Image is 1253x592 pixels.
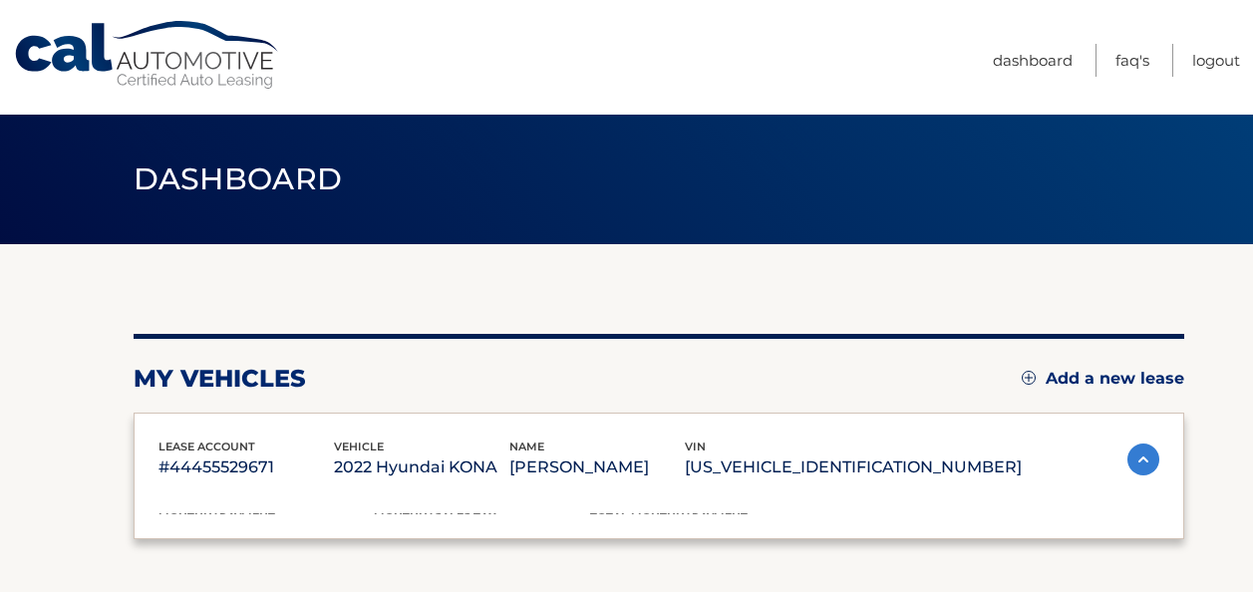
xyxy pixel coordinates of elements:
[685,440,706,453] span: vin
[134,364,306,394] h2: my vehicles
[1192,44,1240,77] a: Logout
[1022,369,1184,389] a: Add a new lease
[13,20,282,91] a: Cal Automotive
[158,453,334,481] p: #44455529671
[158,440,255,453] span: lease account
[1127,444,1159,475] img: accordion-active.svg
[509,440,544,453] span: name
[590,510,748,524] span: Total Monthly Payment
[509,453,685,481] p: [PERSON_NAME]
[158,510,275,524] span: Monthly Payment
[334,453,509,481] p: 2022 Hyundai KONA
[374,510,496,524] span: Monthly sales Tax
[685,453,1022,481] p: [US_VEHICLE_IDENTIFICATION_NUMBER]
[993,44,1073,77] a: Dashboard
[1022,371,1036,385] img: add.svg
[334,440,384,453] span: vehicle
[1115,44,1149,77] a: FAQ's
[134,160,343,197] span: Dashboard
